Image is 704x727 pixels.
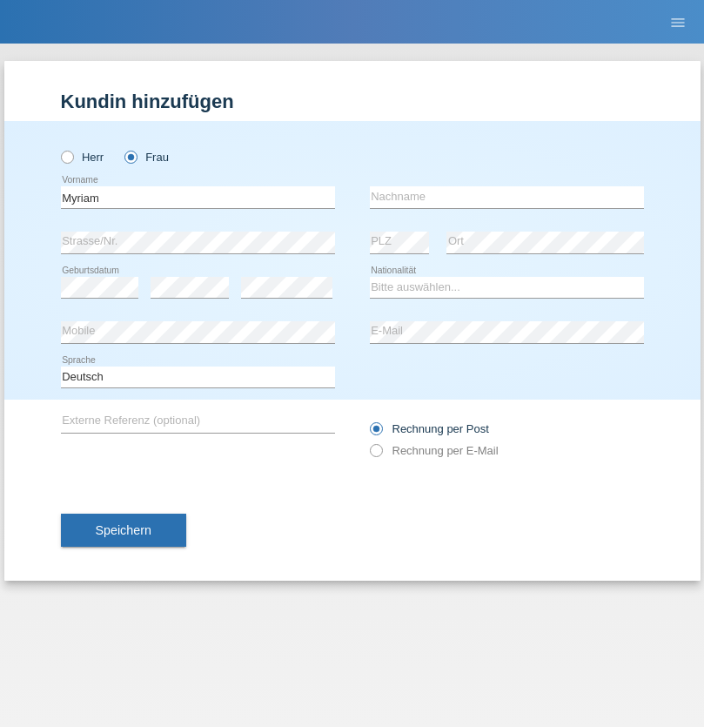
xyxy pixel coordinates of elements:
label: Herr [61,151,104,164]
input: Herr [61,151,72,162]
input: Rechnung per E-Mail [370,444,381,466]
label: Rechnung per Post [370,422,489,435]
button: Speichern [61,514,186,547]
input: Frau [124,151,136,162]
a: menu [660,17,695,27]
h1: Kundin hinzufügen [61,91,644,112]
label: Rechnung per E-Mail [370,444,499,457]
label: Frau [124,151,169,164]
i: menu [669,14,687,31]
span: Speichern [96,523,151,537]
input: Rechnung per Post [370,422,381,444]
